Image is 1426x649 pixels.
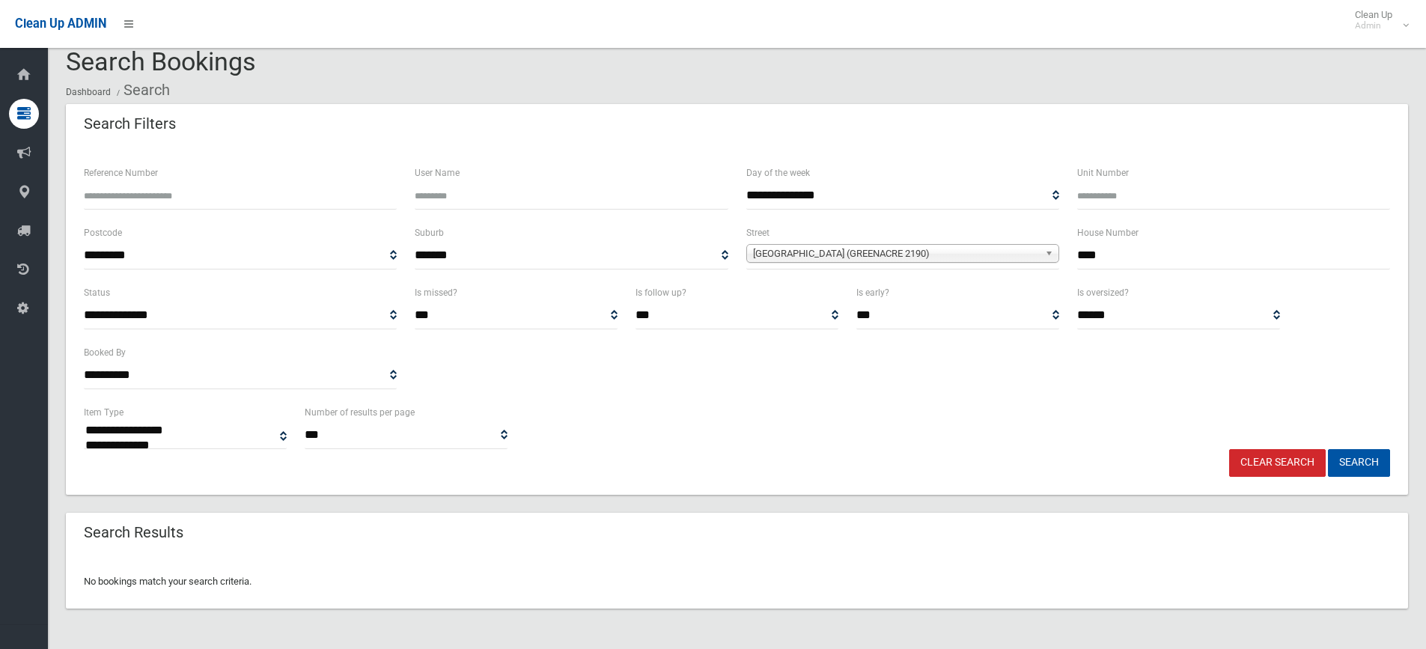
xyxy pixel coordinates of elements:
li: Search [113,76,170,104]
label: House Number [1077,225,1139,241]
label: Booked By [84,344,126,361]
label: Postcode [84,225,122,241]
label: Is missed? [415,284,457,301]
span: Clean Up ADMIN [15,16,106,31]
label: Is oversized? [1077,284,1129,301]
header: Search Filters [66,109,194,138]
label: Is follow up? [636,284,686,301]
span: Search Bookings [66,46,256,76]
div: No bookings match your search criteria. [66,555,1408,609]
a: Clear Search [1229,449,1326,477]
span: Clean Up [1347,9,1407,31]
label: Street [746,225,770,241]
span: [GEOGRAPHIC_DATA] (GREENACRE 2190) [753,245,1039,263]
label: Day of the week [746,165,810,181]
label: Is early? [856,284,889,301]
label: User Name [415,165,460,181]
label: Status [84,284,110,301]
a: Dashboard [66,87,111,97]
header: Search Results [66,518,201,547]
label: Suburb [415,225,444,241]
label: Reference Number [84,165,158,181]
label: Unit Number [1077,165,1129,181]
label: Number of results per page [305,404,415,421]
label: Item Type [84,404,124,421]
small: Admin [1355,20,1392,31]
button: Search [1328,449,1390,477]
